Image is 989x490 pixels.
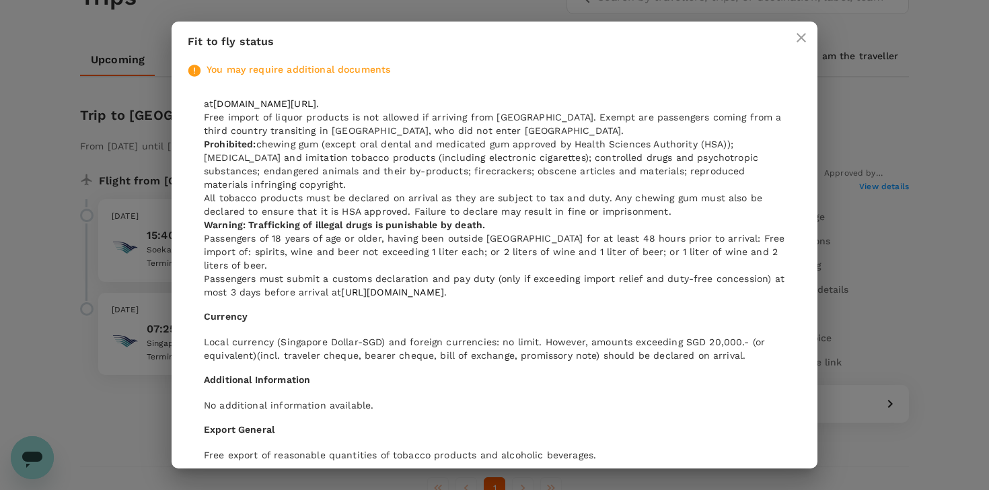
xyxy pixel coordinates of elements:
strong: Prohibited: [204,139,256,149]
h6: Additional Information [204,373,785,388]
button: close [785,22,817,54]
h6: Fit to fly status [188,32,801,51]
p: No additional information available. [204,398,785,412]
h6: Currency [204,310,785,324]
a: [DOMAIN_NAME][URL] [213,98,316,109]
p: chewing gum (except oral dental and medicated gum approved by Health Sciences Authority (HSA)); [... [204,137,785,191]
p: Local currency (Singapore Dollar-SGD) and foreign currencies: no limit. However, amounts exceedin... [204,335,785,362]
span: You may require additional documents [207,64,390,75]
a: [URL][DOMAIN_NAME] [341,287,444,297]
h6: Export General [204,423,785,438]
p: Passengers of 18 years of age or older, having been outside [GEOGRAPHIC_DATA] for at least 48 hou... [204,232,785,272]
p: All tobacco products must be declared on arrival as they are subject to tax and duty. Any chewing... [204,191,785,218]
p: Free import of liquor products is not allowed if arriving from [GEOGRAPHIC_DATA]. Exempt are pass... [204,110,785,137]
strong: Warning: Trafficking of illegal drugs is punishable by death. [204,219,485,230]
p: Passengers must submit a customs declaration and pay duty (only if exceeding import relief and du... [204,272,785,299]
p: Free export of reasonable quantities of tobacco products and alcoholic beverages. [204,448,785,462]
